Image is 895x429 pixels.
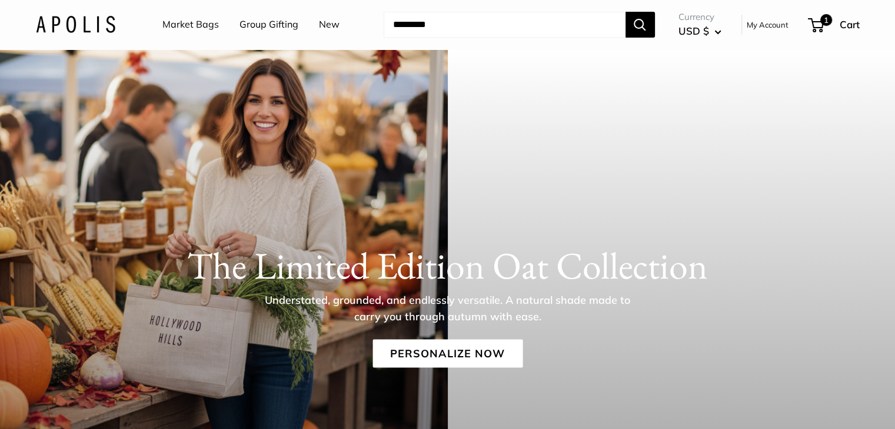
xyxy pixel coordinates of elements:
a: Market Bags [162,16,219,33]
img: Apolis [36,16,115,33]
span: Currency [678,9,721,25]
button: Search [625,12,655,38]
h1: The Limited Edition Oat Collection [36,243,860,287]
a: My Account [747,18,788,32]
a: Personalize Now [372,339,523,367]
span: USD $ [678,25,709,37]
span: 1 [820,14,831,26]
button: USD $ [678,22,721,41]
input: Search... [384,12,625,38]
a: Group Gifting [239,16,298,33]
a: 1 Cart [809,15,860,34]
a: New [319,16,340,33]
span: Cart [840,18,860,31]
p: Understated, grounded, and endlessly versatile. A natural shade made to carry you through autumn ... [257,291,639,324]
